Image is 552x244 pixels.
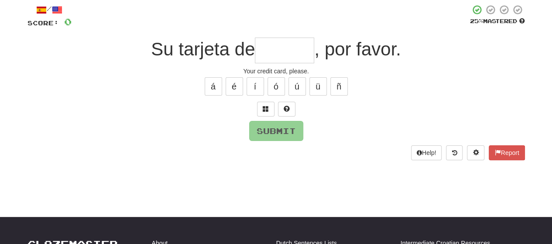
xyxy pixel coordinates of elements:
button: é [226,77,243,96]
span: Score: [27,19,59,27]
div: / [27,4,72,15]
button: í [247,77,264,96]
button: á [205,77,222,96]
button: Report [489,145,525,160]
div: Your credit card, please. [27,67,525,76]
span: 25 % [470,17,483,24]
button: Help! [411,145,442,160]
button: ü [309,77,327,96]
div: Mastered [470,17,525,25]
button: Single letter hint - you only get 1 per sentence and score half the points! alt+h [278,102,295,117]
button: Submit [249,121,303,141]
button: Switch sentence to multiple choice alt+p [257,102,274,117]
span: Su tarjeta de [151,39,255,59]
button: ú [288,77,306,96]
span: , por favor. [314,39,401,59]
button: ñ [330,77,348,96]
span: 0 [64,16,72,27]
button: ó [267,77,285,96]
button: Round history (alt+y) [446,145,463,160]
